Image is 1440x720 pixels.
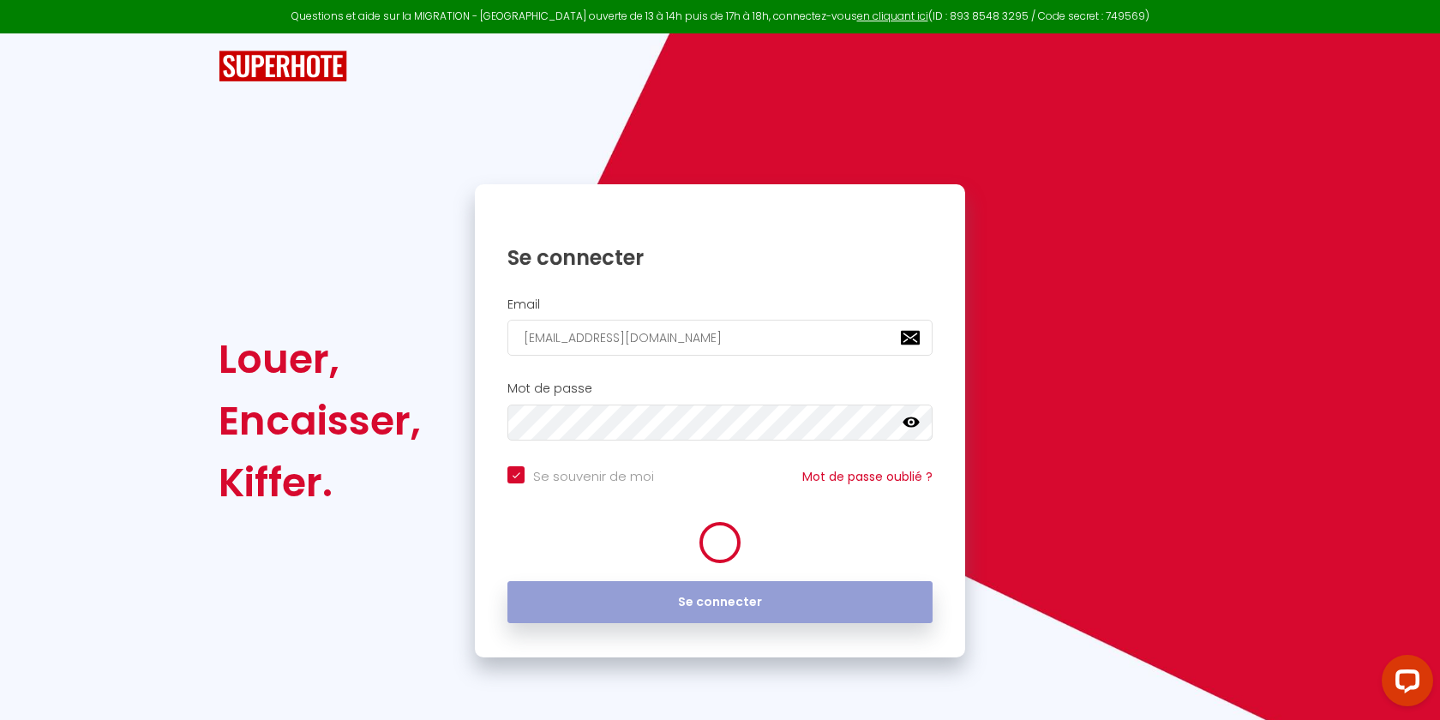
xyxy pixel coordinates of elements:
[1368,648,1440,720] iframe: LiveChat chat widget
[507,581,933,624] button: Se connecter
[507,244,933,271] h1: Se connecter
[507,381,933,396] h2: Mot de passe
[507,320,933,356] input: Ton Email
[219,390,421,452] div: Encaisser,
[802,468,933,485] a: Mot de passe oublié ?
[219,51,347,82] img: SuperHote logo
[219,452,421,513] div: Kiffer.
[507,297,933,312] h2: Email
[219,328,421,390] div: Louer,
[857,9,928,23] a: en cliquant ici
